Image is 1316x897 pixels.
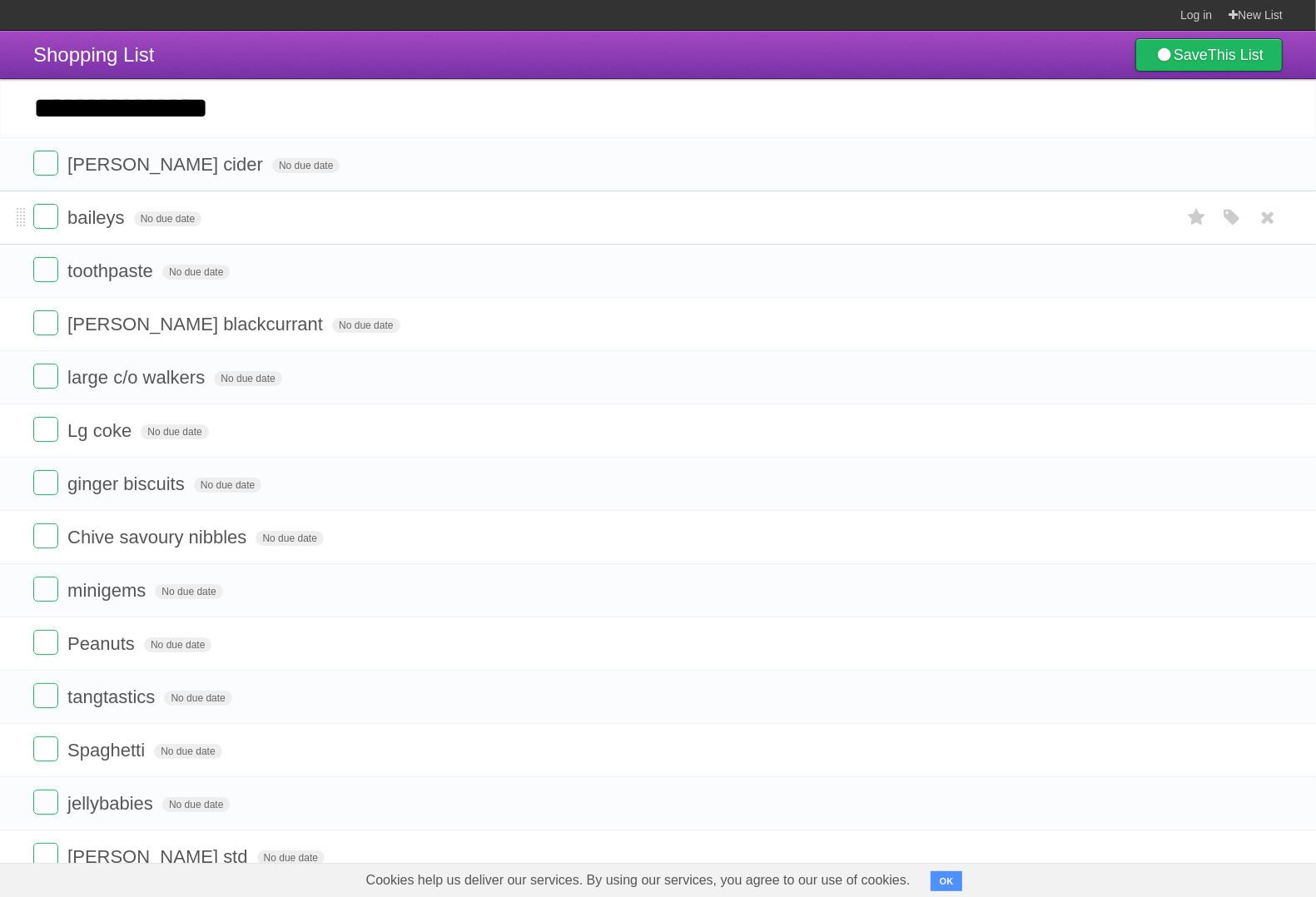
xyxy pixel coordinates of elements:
button: OK [931,871,963,891]
span: Peanuts [67,633,139,654]
span: No due date [154,744,221,759]
b: This List [1208,47,1264,63]
span: minigems [67,580,150,601]
label: Done [33,577,58,602]
label: Done [33,790,58,815]
label: Done [33,364,58,389]
span: Chive savoury nibbles [67,527,251,548]
span: No due date [257,850,325,865]
span: Shopping List [33,43,154,66]
span: large c/o walkers [67,367,209,388]
span: No due date [256,531,323,546]
label: Done [33,843,58,868]
span: No due date [134,211,201,226]
a: SaveThis List [1135,38,1283,72]
span: ginger biscuits [67,473,189,494]
span: baileys [67,207,128,228]
span: Cookies help us deliver our services. By using our services, you agree to our use of cookies. [350,864,927,897]
span: toothpaste [67,260,157,281]
span: No due date [194,478,261,493]
label: Done [33,523,58,548]
span: No due date [332,318,400,333]
span: No due date [162,265,230,280]
label: Done [33,470,58,495]
span: [PERSON_NAME] cider [67,154,267,175]
span: Spaghetti [67,740,149,761]
span: tangtastics [67,686,159,707]
label: Done [33,310,58,335]
span: No due date [162,797,230,812]
span: No due date [155,584,222,599]
span: [PERSON_NAME] blackcurrant [67,314,327,335]
label: Done [33,630,58,655]
label: Done [33,204,58,229]
span: No due date [141,424,208,439]
span: No due date [144,637,211,652]
label: Done [33,736,58,761]
label: Star task [1181,204,1213,231]
span: No due date [164,691,231,706]
span: No due date [272,158,340,173]
label: Done [33,683,58,708]
label: Done [33,151,58,176]
span: jellybabies [67,793,157,814]
label: Done [33,257,58,282]
span: [PERSON_NAME] std [67,846,251,867]
span: No due date [214,371,281,386]
span: Lg coke [67,420,136,441]
label: Done [33,417,58,442]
